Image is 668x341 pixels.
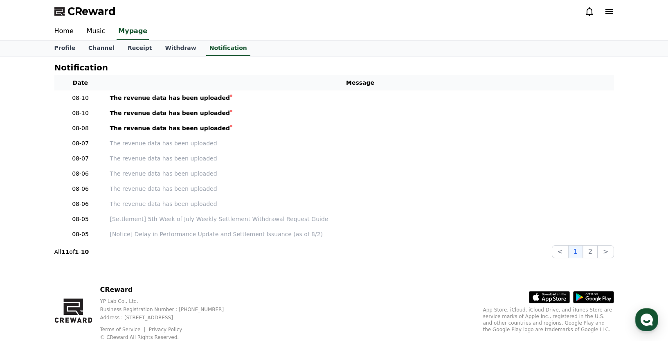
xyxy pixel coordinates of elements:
p: © CReward All Rights Reserved. [100,334,237,341]
a: The revenue data has been uploaded [110,169,611,178]
strong: 11 [61,248,69,255]
a: The revenue data has been uploaded [110,124,611,133]
a: The revenue data has been uploaded [110,94,611,102]
strong: 10 [81,248,89,255]
a: Terms of Service [100,327,146,332]
a: The revenue data has been uploaded [110,109,611,117]
p: 08-10 [58,109,103,117]
p: 08-06 [58,169,103,178]
a: Privacy Policy [149,327,182,332]
p: CReward [100,285,237,295]
a: Notification [206,41,250,56]
p: 08-05 [58,215,103,224]
strong: 1 [75,248,79,255]
a: Withdraw [158,41,202,56]
th: Message [107,75,614,90]
button: > [598,245,614,258]
p: 08-06 [58,185,103,193]
a: [Settlement] 5th Week of July Weekly Settlement Withdrawal Request Guide [110,215,611,224]
p: 08-06 [58,200,103,208]
a: [Notice] Delay in Performance Update and Settlement Issuance (as of 8/2) [110,230,611,239]
p: Business Registration Number : [PHONE_NUMBER] [100,306,237,313]
a: Channel [82,41,121,56]
a: CReward [54,5,116,18]
p: 08-10 [58,94,103,102]
th: Date [54,75,107,90]
button: 1 [568,245,583,258]
div: The revenue data has been uploaded [110,109,230,117]
p: Address : [STREET_ADDRESS] [100,314,237,321]
a: Receipt [121,41,159,56]
span: CReward [67,5,116,18]
button: 2 [583,245,598,258]
p: 08-08 [58,124,103,133]
h4: Notification [54,63,108,72]
button: < [552,245,568,258]
p: App Store, iCloud, iCloud Drive, and iTunes Store are service marks of Apple Inc., registered in ... [483,307,614,333]
a: The revenue data has been uploaded [110,139,611,148]
p: 08-07 [58,139,103,148]
a: The revenue data has been uploaded [110,185,611,193]
a: The revenue data has been uploaded [110,200,611,208]
div: The revenue data has been uploaded [110,124,230,133]
a: Music [80,23,112,40]
p: All of - [54,248,89,256]
div: The revenue data has been uploaded [110,94,230,102]
p: 08-05 [58,230,103,239]
a: Mypage [117,23,149,40]
a: The revenue data has been uploaded [110,154,611,163]
p: YP Lab Co., Ltd. [100,298,237,305]
p: 08-07 [58,154,103,163]
a: Profile [48,41,82,56]
a: Home [48,23,80,40]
